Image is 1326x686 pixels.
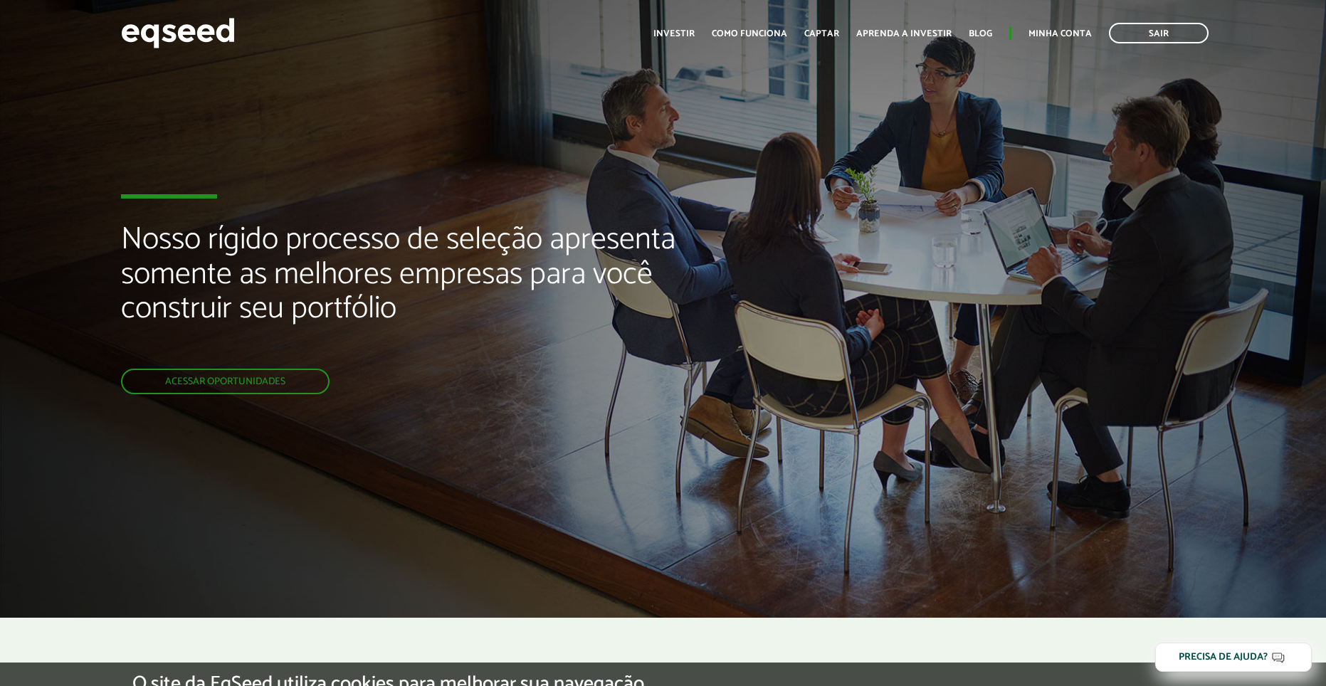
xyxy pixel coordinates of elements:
[712,29,787,38] a: Como funciona
[969,29,992,38] a: Blog
[121,369,330,394] a: Acessar oportunidades
[804,29,839,38] a: Captar
[653,29,695,38] a: Investir
[1109,23,1209,43] a: Sair
[856,29,952,38] a: Aprenda a investir
[121,223,763,369] h2: Nosso rígido processo de seleção apresenta somente as melhores empresas para você construir seu p...
[1028,29,1092,38] a: Minha conta
[121,14,235,52] img: EqSeed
